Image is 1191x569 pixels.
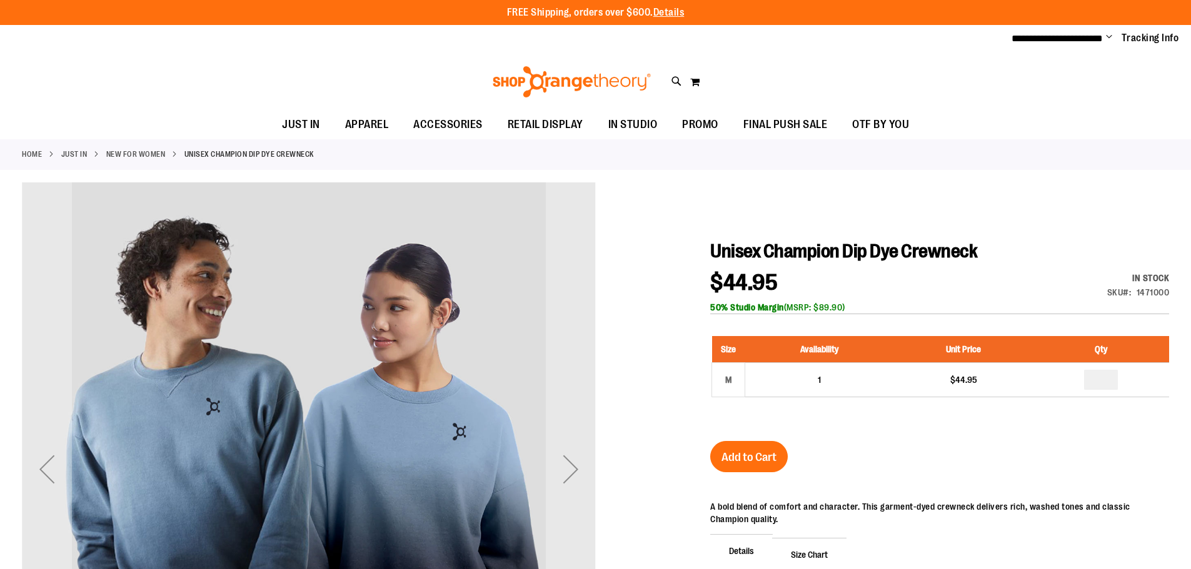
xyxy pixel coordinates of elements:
[743,111,828,139] span: FINAL PUSH SALE
[413,111,483,139] span: ACCESSORIES
[491,66,653,97] img: Shop Orangetheory
[710,500,1169,525] div: A bold blend of comfort and character. This garment-dyed crewneck delivers rich, washed tones and...
[710,441,788,472] button: Add to Cart
[333,111,401,139] a: APPAREL
[1107,272,1170,284] div: In stock
[1033,336,1169,363] th: Qty
[508,111,583,139] span: RETAIL DISPLAY
[712,336,745,363] th: Size
[61,149,88,160] a: JUST IN
[710,534,773,567] span: Details
[1107,287,1132,297] strong: SKU
[401,111,495,139] a: ACCESSORIES
[1122,31,1179,45] a: Tracking Info
[682,111,718,139] span: PROMO
[721,450,776,464] span: Add to Cart
[495,111,596,139] a: RETAIL DISPLAY
[22,149,42,160] a: Home
[852,111,909,139] span: OTF BY YOU
[710,302,784,312] b: 50% Studio Margin
[719,370,738,389] div: M
[282,111,320,139] span: JUST IN
[710,270,778,295] span: $44.95
[900,374,1027,386] div: $44.95
[670,111,731,139] a: PROMO
[345,111,389,139] span: APPAREL
[1106,32,1112,44] button: Account menu
[269,111,333,139] a: JUST IN
[608,111,658,139] span: IN STUDIO
[1107,272,1170,284] div: Availability
[710,301,1169,314] div: (MSRP: $89.90)
[507,6,685,20] p: FREE Shipping, orders over $600.
[653,7,685,18] a: Details
[818,375,821,385] span: 1
[893,336,1033,363] th: Unit Price
[731,111,840,139] a: FINAL PUSH SALE
[184,149,314,160] strong: Unisex Champion Dip Dye Crewneck
[840,111,922,139] a: OTF BY YOU
[710,240,977,262] span: Unisex Champion Dip Dye Crewneck
[745,336,894,363] th: Availability
[596,111,670,139] a: IN STUDIO
[106,149,166,160] a: New for Women
[1137,286,1170,299] div: 1471000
